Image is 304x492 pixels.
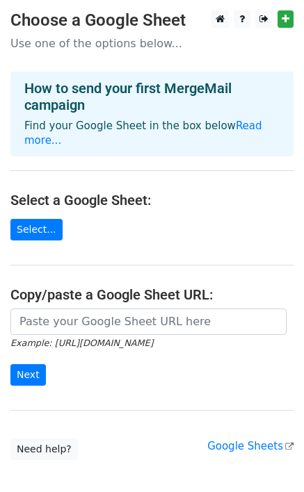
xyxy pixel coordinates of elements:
[10,309,287,335] input: Paste your Google Sheet URL here
[207,440,294,452] a: Google Sheets
[24,80,280,113] h4: How to send your first MergeMail campaign
[10,219,63,240] a: Select...
[10,192,294,208] h4: Select a Google Sheet:
[10,10,294,31] h3: Choose a Google Sheet
[10,286,294,303] h4: Copy/paste a Google Sheet URL:
[10,364,46,386] input: Next
[24,120,262,147] a: Read more...
[10,438,78,460] a: Need help?
[10,338,153,348] small: Example: [URL][DOMAIN_NAME]
[10,36,294,51] p: Use one of the options below...
[24,119,280,148] p: Find your Google Sheet in the box below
